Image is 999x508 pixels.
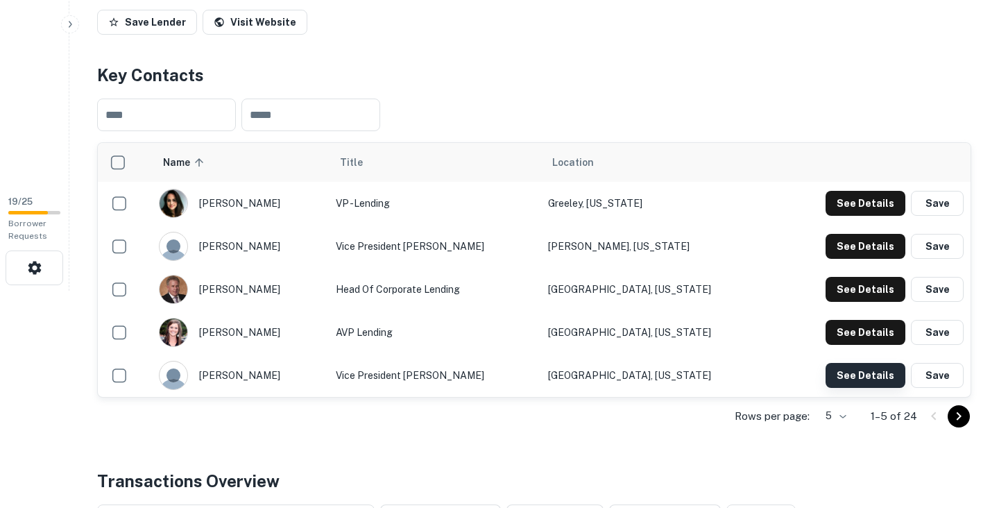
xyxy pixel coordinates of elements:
td: AVP Lending [329,311,541,354]
img: 9c8pery4andzj6ohjkjp54ma2 [160,232,187,260]
div: [PERSON_NAME] [159,361,322,390]
td: Vice President [PERSON_NAME] [329,354,541,397]
th: Location [541,143,772,182]
button: See Details [826,191,905,216]
th: Title [329,143,541,182]
img: 1516823475410 [160,189,187,217]
button: See Details [826,320,905,345]
img: 1517445885240 [160,276,187,303]
img: 1517563070283 [160,319,187,346]
div: 5 [815,406,848,426]
span: Borrower Requests [8,219,47,241]
button: Save [911,363,964,388]
div: [PERSON_NAME] [159,275,322,304]
td: [GEOGRAPHIC_DATA], [US_STATE] [541,354,772,397]
span: 19 / 25 [8,196,33,207]
button: See Details [826,363,905,388]
p: Rows per page: [735,408,810,425]
span: Name [163,154,208,171]
button: See Details [826,234,905,259]
button: Save [911,277,964,302]
button: Save [911,320,964,345]
td: Head of Corporate Lending [329,268,541,311]
button: Save Lender [97,10,197,35]
td: Vice President [PERSON_NAME] [329,225,541,268]
div: [PERSON_NAME] [159,189,322,218]
iframe: Chat Widget [930,353,999,419]
span: Location [552,154,594,171]
div: [PERSON_NAME] [159,318,322,347]
td: VP -Lending [329,182,541,225]
td: [GEOGRAPHIC_DATA], [US_STATE] [541,311,772,354]
td: [GEOGRAPHIC_DATA], [US_STATE] [541,268,772,311]
img: 9c8pery4andzj6ohjkjp54ma2 [160,362,187,389]
span: Title [340,154,381,171]
button: See Details [826,277,905,302]
div: [PERSON_NAME] [159,232,322,261]
a: Visit Website [203,10,307,35]
button: Save [911,191,964,216]
th: Name [152,143,329,182]
p: 1–5 of 24 [871,408,917,425]
div: scrollable content [98,143,971,397]
h4: Transactions Overview [97,468,280,493]
td: Greeley, [US_STATE] [541,182,772,225]
h4: Key Contacts [97,62,971,87]
td: [PERSON_NAME], [US_STATE] [541,225,772,268]
button: Save [911,234,964,259]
